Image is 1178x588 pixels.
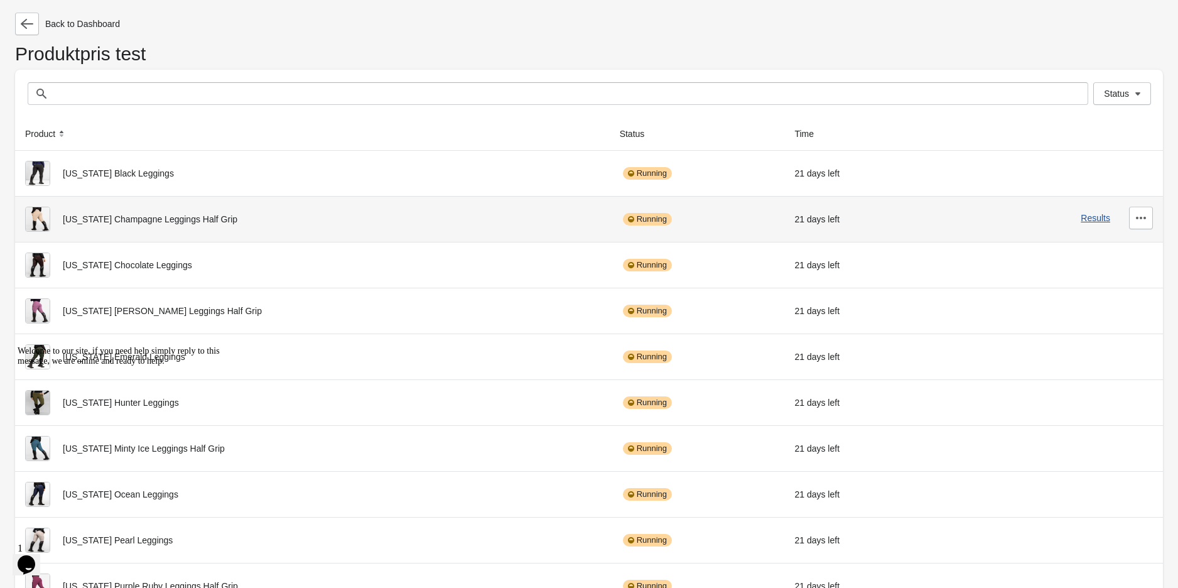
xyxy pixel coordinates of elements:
div: Running [623,396,672,409]
div: Back to Dashboard [15,13,1163,35]
iframe: chat widget [13,341,239,531]
div: [US_STATE] Champagne Leggings Half Grip [25,207,600,232]
div: [US_STATE] Chocolate Leggings [25,253,600,278]
div: Running [623,213,672,226]
div: 21 days left [794,207,925,232]
div: 21 days left [794,298,925,324]
div: [US_STATE] Minty Ice Leggings Half Grip [25,436,600,461]
iframe: chat widget [13,538,53,575]
button: Results [1081,213,1110,223]
div: [US_STATE] Hunter Leggings [25,390,600,415]
button: Time [789,122,831,145]
div: 21 days left [794,253,925,278]
span: Welcome to our site, if you need help simply reply to this message, we are online and ready to help. [5,5,207,24]
div: Running [623,488,672,501]
span: Status [1104,89,1129,99]
div: [US_STATE] Pearl Leggings [25,528,600,553]
div: Running [623,305,672,317]
div: 21 days left [794,344,925,369]
div: Running [623,259,672,271]
div: Welcome to our site, if you need help simply reply to this message, we are online and ready to help. [5,5,231,25]
div: Running [623,351,672,363]
div: 21 days left [794,390,925,415]
div: 21 days left [794,161,925,186]
button: Status [615,122,662,145]
h1: Produktpris test [15,48,1163,70]
div: [US_STATE] Ocean Leggings [25,482,600,507]
div: 21 days left [794,436,925,461]
div: [US_STATE] Black Leggings [25,161,600,186]
div: [US_STATE] [PERSON_NAME] Leggings Half Grip [25,298,600,324]
div: Running [623,442,672,455]
button: Status [1093,82,1151,105]
div: Running [623,167,672,180]
div: Running [623,534,672,547]
button: Product [20,122,73,145]
div: 21 days left [794,528,925,553]
div: [US_STATE] Emerald Leggings [25,344,600,369]
div: 21 days left [794,482,925,507]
